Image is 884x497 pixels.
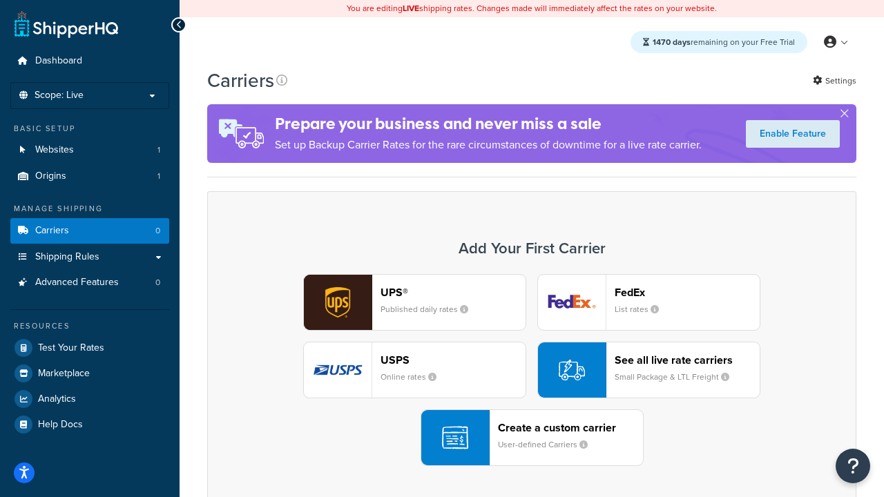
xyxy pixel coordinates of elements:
small: User-defined Carriers [498,438,599,451]
a: Websites 1 [10,137,169,163]
li: Origins [10,164,169,189]
span: 1 [157,170,160,182]
small: List rates [615,303,670,315]
img: usps logo [304,342,372,398]
b: LIVE [403,2,419,14]
a: Dashboard [10,48,169,74]
img: ad-rules-rateshop-fe6ec290ccb7230408bd80ed9643f0289d75e0ffd9eb532fc0e269fcd187b520.png [207,104,275,163]
a: Settings [813,71,856,90]
header: See all live rate carriers [615,353,760,367]
span: 1 [157,144,160,156]
a: Help Docs [10,412,169,437]
button: ups logoUPS®Published daily rates [303,274,526,331]
img: ups logo [304,275,372,330]
span: Advanced Features [35,277,119,289]
div: Resources [10,320,169,332]
h3: Add Your First Carrier [222,240,842,257]
span: Marketplace [38,368,90,380]
div: remaining on your Free Trial [631,31,807,53]
a: Advanced Features 0 [10,270,169,295]
span: Test Your Rates [38,342,104,354]
div: Manage Shipping [10,203,169,215]
button: See all live rate carriersSmall Package & LTL Freight [537,342,760,398]
header: Create a custom carrier [498,421,643,434]
a: Test Your Rates [10,335,169,360]
span: 0 [155,277,160,289]
img: icon-carrier-custom-c93b8a24.svg [442,425,468,451]
button: Create a custom carrierUser-defined Carriers [421,409,644,466]
a: Origins 1 [10,164,169,189]
header: UPS® [381,286,526,299]
span: Dashboard [35,55,82,67]
a: Carriers 0 [10,218,169,244]
span: Origins [35,170,66,182]
button: fedEx logoFedExList rates [537,274,760,331]
a: Marketplace [10,361,169,386]
span: Analytics [38,393,76,405]
a: Shipping Rules [10,244,169,270]
span: Shipping Rules [35,251,99,263]
a: Analytics [10,387,169,411]
span: Carriers [35,225,69,237]
small: Online rates [381,371,448,383]
li: Carriers [10,218,169,244]
div: Basic Setup [10,123,169,135]
span: Help Docs [38,419,83,431]
button: Open Resource Center [836,449,870,483]
small: Small Package & LTL Freight [615,371,740,383]
span: Scope: Live [35,90,84,101]
small: Published daily rates [381,303,479,315]
h1: Carriers [207,67,274,94]
li: Advanced Features [10,270,169,295]
header: USPS [381,353,526,367]
li: Websites [10,137,169,163]
button: usps logoUSPSOnline rates [303,342,526,398]
img: icon-carrier-liverate-becf4550.svg [559,357,585,383]
header: FedEx [615,286,760,299]
strong: 1470 days [653,36,691,48]
img: fedEx logo [538,275,606,330]
a: Enable Feature [746,120,840,148]
p: Set up Backup Carrier Rates for the rare circumstances of downtime for a live rate carrier. [275,135,702,155]
span: Websites [35,144,74,156]
a: ShipperHQ Home [15,10,118,38]
h4: Prepare your business and never miss a sale [275,113,702,135]
span: 0 [155,225,160,237]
